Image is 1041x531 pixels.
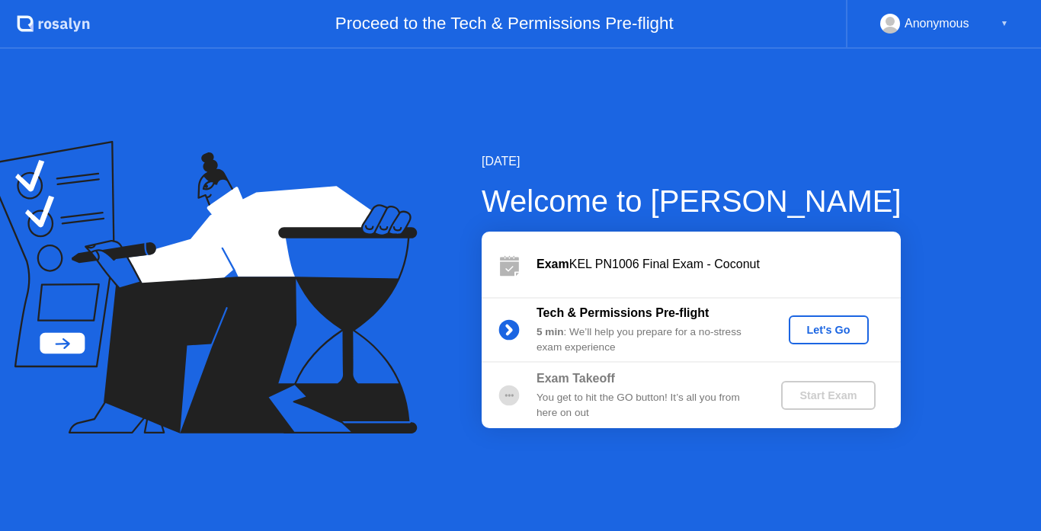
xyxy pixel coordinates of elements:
[537,326,564,337] b: 5 min
[781,381,875,410] button: Start Exam
[537,325,756,356] div: : We’ll help you prepare for a no-stress exam experience
[795,324,863,336] div: Let's Go
[482,152,902,171] div: [DATE]
[1001,14,1008,34] div: ▼
[905,14,969,34] div: Anonymous
[537,390,756,421] div: You get to hit the GO button! It’s all you from here on out
[537,255,901,273] div: KEL PN1006 Final Exam - Coconut
[789,315,869,344] button: Let's Go
[537,258,569,270] b: Exam
[482,178,902,224] div: Welcome to [PERSON_NAME]
[787,389,869,401] div: Start Exam
[537,306,709,319] b: Tech & Permissions Pre-flight
[537,372,615,385] b: Exam Takeoff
